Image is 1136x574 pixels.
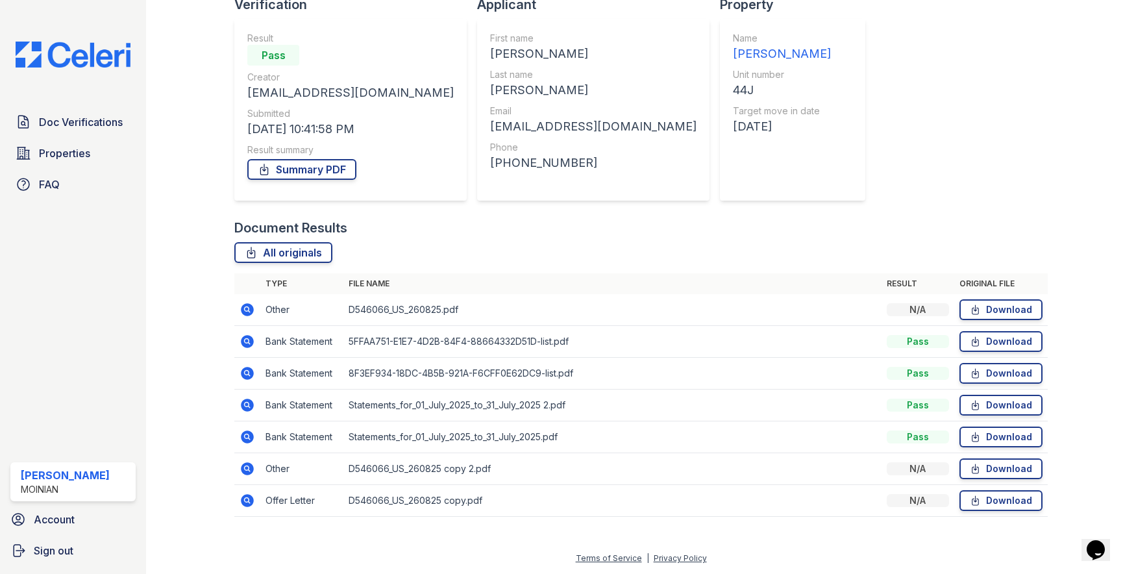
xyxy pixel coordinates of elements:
[247,143,454,156] div: Result summary
[490,118,697,136] div: [EMAIL_ADDRESS][DOMAIN_NAME]
[490,45,697,63] div: [PERSON_NAME]
[10,140,136,166] a: Properties
[260,294,343,326] td: Other
[343,273,881,294] th: File name
[5,506,141,532] a: Account
[490,68,697,81] div: Last name
[343,390,881,421] td: Statements_for_01_July_2025_to_31_July_2025 2.pdf
[959,331,1043,352] a: Download
[887,367,949,380] div: Pass
[882,273,954,294] th: Result
[5,538,141,564] a: Sign out
[343,421,881,453] td: Statements_for_01_July_2025_to_31_July_2025.pdf
[10,171,136,197] a: FAQ
[10,109,136,135] a: Doc Verifications
[654,553,707,563] a: Privacy Policy
[733,68,831,81] div: Unit number
[733,32,831,45] div: Name
[887,335,949,348] div: Pass
[343,358,881,390] td: 8F3EF934-18DC-4B5B-921A-F6CFF0E62DC9-list.pdf
[959,363,1043,384] a: Download
[260,485,343,517] td: Offer Letter
[247,45,299,66] div: Pass
[733,32,831,63] a: Name [PERSON_NAME]
[34,512,75,527] span: Account
[34,543,73,558] span: Sign out
[490,105,697,118] div: Email
[343,453,881,485] td: D546066_US_260825 copy 2.pdf
[490,154,697,172] div: [PHONE_NUMBER]
[260,390,343,421] td: Bank Statement
[490,81,697,99] div: [PERSON_NAME]
[260,273,343,294] th: Type
[576,553,642,563] a: Terms of Service
[490,141,697,154] div: Phone
[247,107,454,120] div: Submitted
[21,468,110,483] div: [PERSON_NAME]
[260,358,343,390] td: Bank Statement
[887,430,949,443] div: Pass
[234,242,332,263] a: All originals
[247,120,454,138] div: [DATE] 10:41:58 PM
[959,427,1043,447] a: Download
[733,45,831,63] div: [PERSON_NAME]
[247,71,454,84] div: Creator
[247,159,356,180] a: Summary PDF
[21,483,110,496] div: Moinian
[887,399,949,412] div: Pass
[247,84,454,102] div: [EMAIL_ADDRESS][DOMAIN_NAME]
[260,326,343,358] td: Bank Statement
[1081,522,1123,561] iframe: chat widget
[733,118,831,136] div: [DATE]
[887,494,949,507] div: N/A
[39,145,90,161] span: Properties
[343,326,881,358] td: 5FFAA751-E1E7-4D2B-84F4-88664332D51D-list.pdf
[647,553,649,563] div: |
[959,490,1043,511] a: Download
[260,421,343,453] td: Bank Statement
[959,395,1043,416] a: Download
[260,453,343,485] td: Other
[887,303,949,316] div: N/A
[954,273,1048,294] th: Original file
[887,462,949,475] div: N/A
[959,299,1043,320] a: Download
[343,485,881,517] td: D546066_US_260825 copy.pdf
[733,81,831,99] div: 44J
[5,42,141,68] img: CE_Logo_Blue-a8612792a0a2168367f1c8372b55b34899dd931a85d93a1a3d3e32e68fde9ad4.png
[39,177,60,192] span: FAQ
[39,114,123,130] span: Doc Verifications
[959,458,1043,479] a: Download
[490,32,697,45] div: First name
[247,32,454,45] div: Result
[234,219,347,237] div: Document Results
[733,105,831,118] div: Target move in date
[343,294,881,326] td: D546066_US_260825.pdf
